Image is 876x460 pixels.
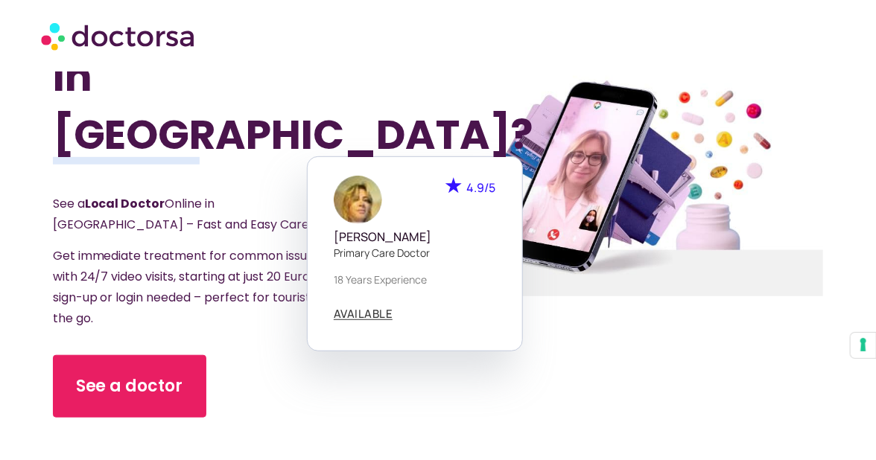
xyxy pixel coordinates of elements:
a: AVAILABLE [334,308,393,320]
span: 4.9/5 [467,179,496,196]
span: Get immediate treatment for common issues with 24/7 video visits, starting at just 20 Euro. No si... [53,247,335,327]
h5: [PERSON_NAME] [334,230,496,244]
span: See a doctor [76,374,183,398]
p: 18 years experience [334,272,496,287]
p: Primary care doctor [334,245,496,261]
strong: Local Doctor [85,195,165,212]
a: See a doctor [53,355,206,418]
button: Your consent preferences for tracking technologies [851,333,876,358]
span: See a Online in [GEOGRAPHIC_DATA] – Fast and Easy Care. [53,195,312,233]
